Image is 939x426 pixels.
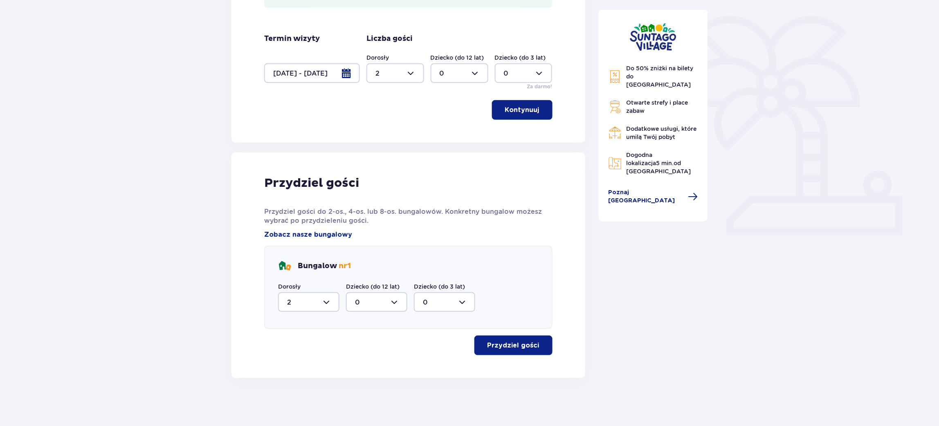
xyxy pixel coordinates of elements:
label: Dorosły [278,283,301,291]
span: Dogodna lokalizacja od [GEOGRAPHIC_DATA] [627,152,691,175]
p: Bungalow [298,261,351,271]
label: Dziecko (do 12 lat) [346,283,400,291]
img: Discount Icon [609,70,622,83]
button: Kontynuuj [492,100,553,120]
p: Przydziel gości [487,341,539,350]
p: Przydziel gości do 2-os., 4-os. lub 8-os. bungalowów. Konkretny bungalow możesz wybrać po przydzi... [264,207,553,225]
p: Termin wizyty [264,34,320,44]
button: Przydziel gości [474,336,553,355]
label: Dziecko (do 3 lat) [414,283,465,291]
img: Map Icon [609,157,622,170]
p: Przydziel gości [264,175,359,191]
span: Poznaj [GEOGRAPHIC_DATA] [609,188,684,205]
p: Za darmo! [527,83,552,90]
span: Otwarte strefy i place zabaw [627,99,688,114]
p: Liczba gości [366,34,413,44]
span: 5 min. [656,160,674,166]
label: Dziecko (do 12 lat) [431,54,484,62]
label: Dorosły [366,54,389,62]
a: Poznaj [GEOGRAPHIC_DATA] [609,188,699,205]
img: bungalows Icon [278,260,291,273]
span: Dodatkowe usługi, które umilą Twój pobyt [627,126,697,140]
img: Restaurant Icon [609,126,622,139]
img: Grill Icon [609,100,622,113]
a: Zobacz nasze bungalowy [264,230,352,239]
span: nr 1 [339,261,351,271]
img: Suntago Village [630,23,676,51]
span: Do 50% zniżki na bilety do [GEOGRAPHIC_DATA] [627,65,694,88]
p: Kontynuuj [505,105,539,114]
label: Dziecko (do 3 lat) [495,54,546,62]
